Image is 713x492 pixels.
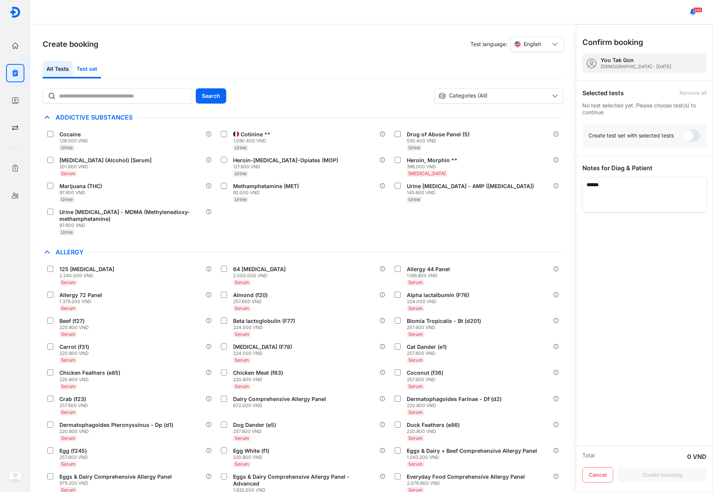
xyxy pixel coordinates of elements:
div: 92.000 VND [233,190,302,196]
div: Marijuana (THC) [59,183,102,190]
h3: Create booking [43,39,99,50]
div: 1.090.400 VND [233,138,273,144]
div: Dermatophagoides Pteronyssinus - Dp (d1) [59,422,173,428]
div: 97.600 VND [59,222,206,228]
div: Blomia Tropicalis - Bt (d201) [407,318,481,324]
span: Serum [235,357,249,363]
span: Serum [408,305,423,311]
div: 2.000.000 VND [233,273,289,279]
div: Almond (f20) [233,292,268,299]
div: 220.800 VND [233,377,286,383]
div: 220.800 VND [59,377,123,383]
div: Total [582,452,595,461]
span: Serum [61,305,75,311]
div: Heroin, Morphin ** [407,157,457,164]
div: 128.000 VND [59,138,88,144]
div: Dog Dander (e5) [233,422,276,428]
span: Serum [408,409,423,415]
span: Serum [235,461,249,467]
div: Beef (f27) [59,318,85,324]
span: Serum [61,435,75,441]
div: 257.600 VND [233,428,279,434]
span: Serum [61,409,75,415]
span: Serum [408,357,423,363]
div: Remove all [679,89,707,96]
div: 224.000 VND [233,324,298,331]
div: Urine [MEDICAL_DATA] - AMP ([MEDICAL_DATA]) [407,183,534,190]
span: Serum [61,383,75,389]
span: Urine [235,145,246,150]
span: Urine [235,171,246,176]
h3: Confirm booking [582,37,643,48]
div: Crab (f23) [59,396,86,403]
button: Cancel [582,467,613,482]
div: Coconut (f36) [407,369,443,376]
span: Serum [408,383,423,389]
div: you tak gon [601,57,671,64]
div: Urine [MEDICAL_DATA] - MDMA (Methylenedioxy-methamphetamine) [59,209,203,222]
span: Serum [61,461,75,467]
span: English [524,41,541,48]
div: Dairy Comprehensive Allergy Panel [233,396,326,403]
button: Search [196,88,226,104]
div: Egg (f245) [59,447,87,454]
div: 224.000 VND [407,299,472,305]
div: Allergy 72 Panel [59,292,102,299]
span: Urine [408,145,420,150]
span: Serum [61,280,75,285]
div: 121.600 VND [233,164,341,170]
span: Urine [61,229,73,235]
span: Serum [235,280,249,285]
div: [DEMOGRAPHIC_DATA] - [DATE] [601,64,671,70]
div: Eggs & Dairy Comprehensive Allergy Panel - Advanced [233,473,376,487]
div: Cat Dander (e1) [407,343,447,350]
div: 220.800 VND [59,428,176,434]
div: Eggs & Dairy + Beef Comprehensive Allergy Panel [407,447,537,454]
div: 257.600 VND [407,350,450,356]
span: Serum [235,435,249,441]
div: 97.600 VND [59,190,105,196]
div: 257.600 VND [407,377,446,383]
div: Beta lactoglobulin (F77) [233,318,295,324]
div: 1.063.200 VND [407,454,540,460]
span: Allergy [52,248,87,256]
div: [MEDICAL_DATA] (F78) [233,343,292,350]
div: Allergy 44 Panel [407,266,450,273]
div: 201.600 VND [59,164,155,170]
span: Urine [408,196,420,202]
div: 1.168.800 VND [407,273,453,279]
div: [MEDICAL_DATA] (Alcohol) [Serum] [59,157,152,164]
span: 240 [693,7,702,13]
div: 257.600 VND [59,403,89,409]
span: Urine [61,145,73,150]
div: Notes for Diag & Patient [582,163,707,173]
div: 2.076.800 VND [407,480,528,486]
div: No test selected yet. Please choose test(s) to continue [582,102,707,116]
span: Urine [235,196,246,202]
div: 220.800 VND [233,454,272,460]
div: 530.400 VND [407,138,473,144]
span: Serum [408,461,423,467]
div: Eggs & Dairy Comprehensive Allergy Panel [59,473,172,480]
span: Serum [61,357,75,363]
div: Test language: [470,37,564,52]
div: 396.000 VND [407,164,460,170]
span: Addictive Substances [52,113,136,121]
div: Test set [73,61,101,78]
div: Heroin-[MEDICAL_DATA]-Opiates (MOP) [233,157,338,164]
div: Chicken Feathers (e85) [59,369,120,376]
div: 220.800 VND [407,428,463,434]
span: Serum [61,331,75,337]
span: Urine [61,196,73,202]
span: Serum [61,171,75,176]
div: Duck Feathers (e86) [407,422,460,428]
span: Serum [235,383,249,389]
div: 224.000 VND [233,350,295,356]
button: Create booking [618,467,707,482]
span: Serum [408,331,423,337]
div: 220.800 VND [407,403,505,409]
div: Cocaine [59,131,81,138]
span: Serum [408,435,423,441]
div: 125 [MEDICAL_DATA] [59,266,114,273]
div: Selected tests [582,88,624,97]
